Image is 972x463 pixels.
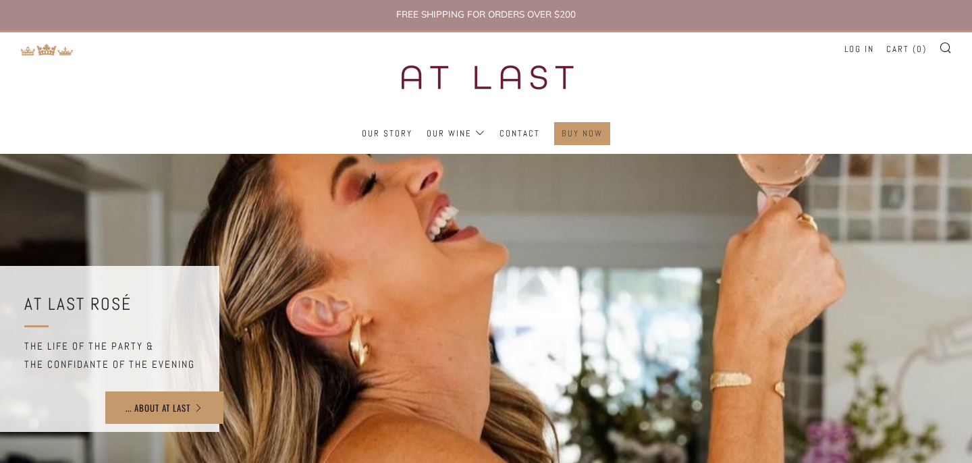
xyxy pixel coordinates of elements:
img: Return to TKW Merchants [20,43,74,56]
a: Our Story [362,123,412,144]
a: Log in [844,38,874,60]
a: Cart (0) [886,38,927,60]
a: Buy Now [562,123,603,144]
img: three kings wine merchants [368,32,604,122]
a: Return to TKW Merchants [20,42,74,55]
h2: AT LAST ROSÉ [24,290,195,319]
a: Our Wine [427,123,485,144]
span: 0 [917,43,923,55]
h6: The life of the party & the confidante of the evening [24,337,195,373]
a: Contact [500,123,540,144]
a: ... ABOUT AT LAST [105,391,223,424]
